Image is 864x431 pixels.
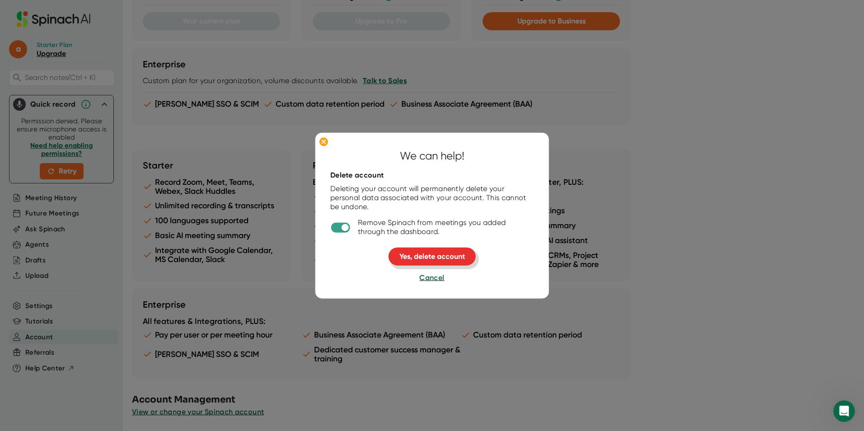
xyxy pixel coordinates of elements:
div: Delete account [330,171,384,180]
div: Remove Spinach from meetings you added through the dashboard. [358,218,534,236]
span: Yes, delete account [399,252,465,261]
div: We can help! [400,148,465,164]
iframe: Intercom live chat [833,400,855,422]
button: Yes, delete account [389,248,476,266]
div: Deleting your account will permanently delete your personal data associated with your account. Th... [330,184,534,211]
span: Cancel [419,273,444,282]
button: Cancel [419,272,444,283]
